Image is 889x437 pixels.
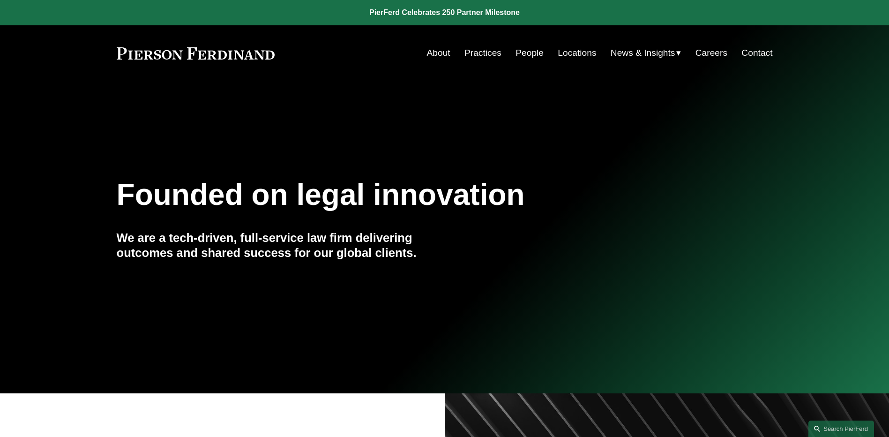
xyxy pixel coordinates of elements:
h4: We are a tech-driven, full-service law firm delivering outcomes and shared success for our global... [117,230,445,261]
a: folder dropdown [611,44,681,62]
a: People [515,44,544,62]
a: About [427,44,450,62]
a: Practices [464,44,501,62]
a: Locations [558,44,596,62]
h1: Founded on legal innovation [117,178,664,212]
a: Search this site [808,421,874,437]
span: News & Insights [611,45,675,61]
a: Contact [741,44,772,62]
a: Careers [695,44,727,62]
